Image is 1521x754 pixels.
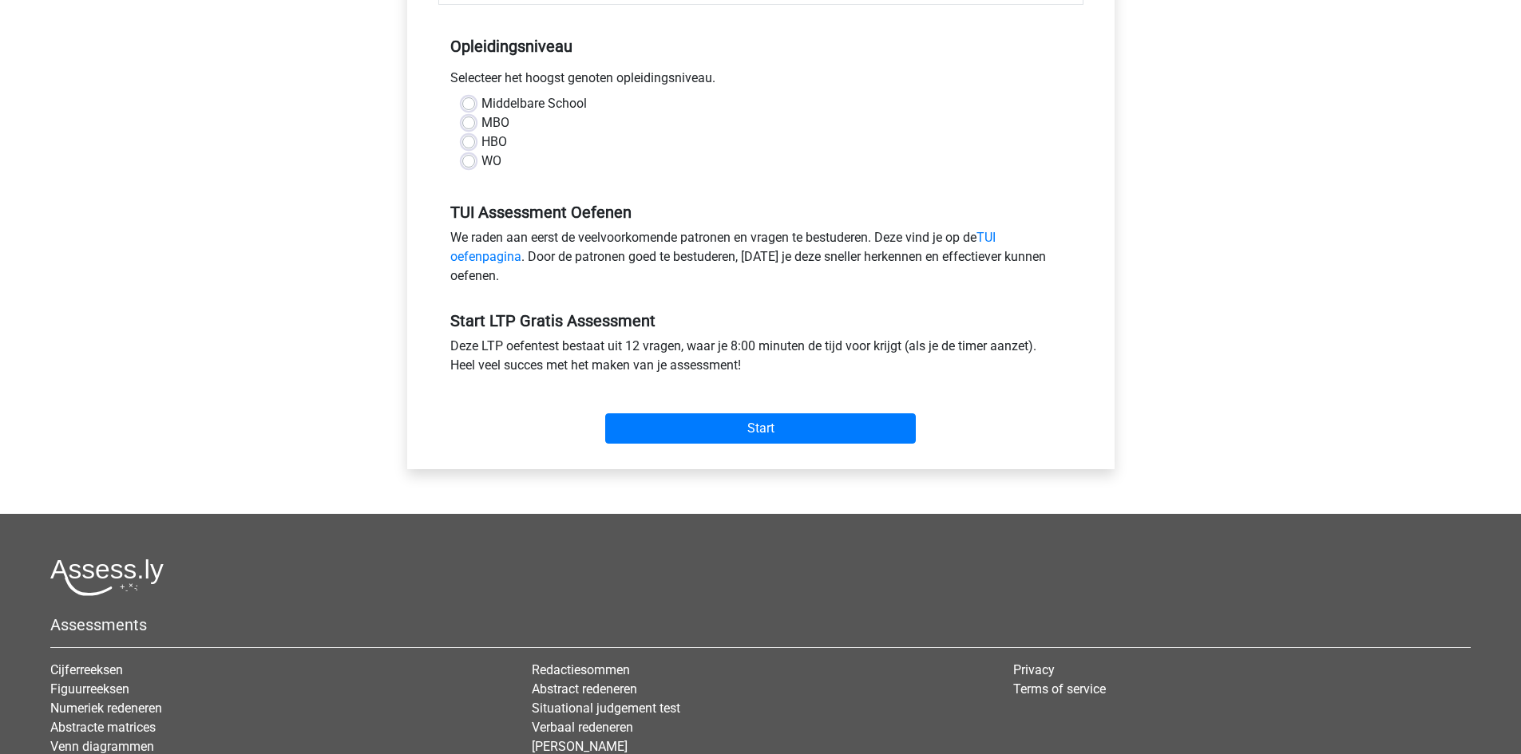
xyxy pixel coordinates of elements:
a: Venn diagrammen [50,739,154,754]
a: Situational judgement test [532,701,680,716]
a: Privacy [1013,662,1055,677]
a: Cijferreeksen [50,662,123,677]
a: [PERSON_NAME] [532,739,628,754]
div: Selecteer het hoogst genoten opleidingsniveau. [438,69,1083,94]
a: Abstract redeneren [532,681,637,697]
a: Abstracte matrices [50,720,156,735]
label: MBO [481,113,509,132]
label: WO [481,152,501,171]
label: HBO [481,132,507,152]
a: Figuurreeksen [50,681,129,697]
label: Middelbare School [481,94,587,113]
a: Redactiesommen [532,662,630,677]
a: Terms of service [1013,681,1106,697]
a: Numeriek redeneren [50,701,162,716]
h5: TUI Assessment Oefenen [450,203,1071,222]
h5: Opleidingsniveau [450,30,1071,62]
h5: Start LTP Gratis Assessment [450,311,1071,330]
h5: Assessments [50,615,1471,634]
div: We raden aan eerst de veelvoorkomende patronen en vragen te bestuderen. Deze vind je op de . Door... [438,228,1083,292]
img: Assessly logo [50,559,164,596]
input: Start [605,413,916,444]
div: Deze LTP oefentest bestaat uit 12 vragen, waar je 8:00 minuten de tijd voor krijgt (als je de tim... [438,337,1083,381]
a: Verbaal redeneren [532,720,633,735]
